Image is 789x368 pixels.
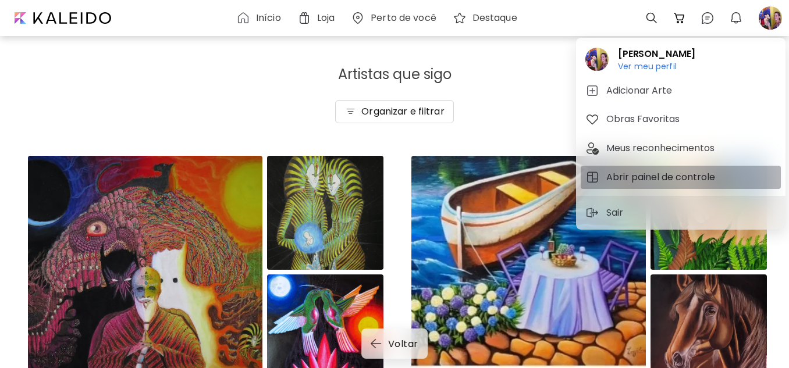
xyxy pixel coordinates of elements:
h5: Adicionar Arte [606,84,676,98]
button: tabAbrir painel de controle [581,166,781,189]
h5: Obras Favoritas [606,112,683,126]
img: tab [585,170,599,184]
img: tab [585,112,599,126]
img: tab [585,84,599,98]
img: sign-out [585,206,599,220]
h5: Abrir painel de controle [606,170,719,184]
button: tabAdicionar Arte [581,79,781,102]
h2: [PERSON_NAME] [618,47,695,61]
h5: Meus reconhecimentos [606,141,718,155]
img: tab [585,141,599,155]
button: tabMeus reconhecimentos [581,137,781,160]
h6: Ver meu perfil [618,61,695,72]
p: Sair [606,206,627,220]
button: sign-outSair [581,201,632,224]
button: tabObras Favoritas [581,108,781,131]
